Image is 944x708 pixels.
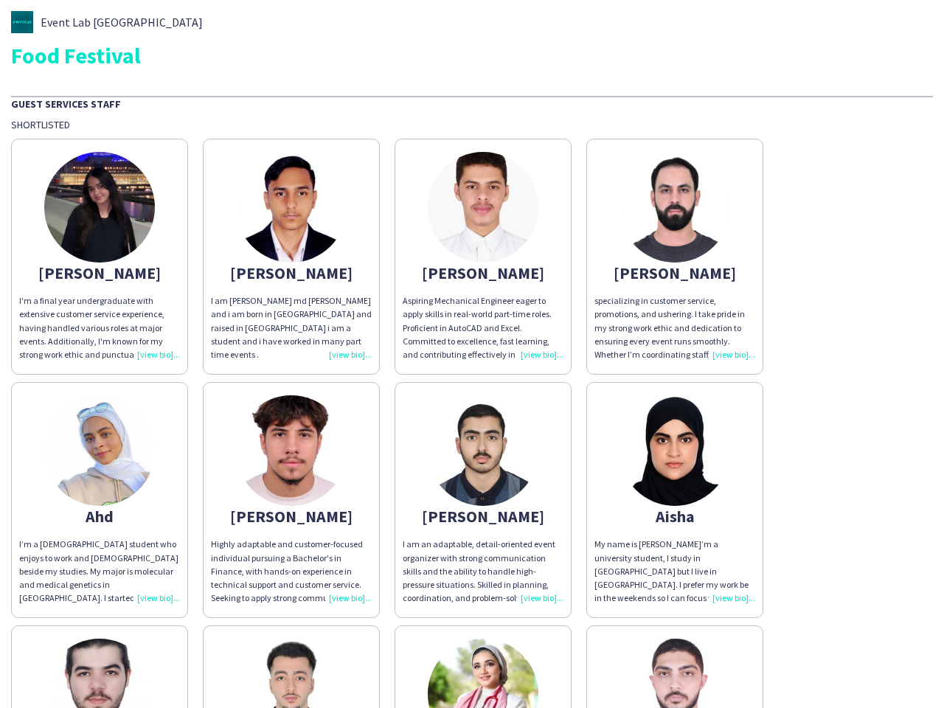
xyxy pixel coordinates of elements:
[211,294,372,361] div: I am [PERSON_NAME] md [PERSON_NAME] and i am born in [GEOGRAPHIC_DATA] and raised in [GEOGRAPHIC_...
[403,510,563,523] div: [PERSON_NAME]
[44,395,155,506] img: thumb-66a942791f0e5.jpeg
[211,510,372,523] div: [PERSON_NAME]
[594,266,755,280] div: [PERSON_NAME]
[19,266,180,280] div: [PERSON_NAME]
[403,538,563,605] div: I am an adaptable, detail-oriented event organizer with strong communication skills and the abili...
[41,15,203,29] span: Event Lab [GEOGRAPHIC_DATA]
[11,44,933,66] div: Food Festival
[403,294,563,361] div: Aspiring Mechanical Engineer eager to apply skills in real-world part-time roles. Proficient in A...
[619,152,730,263] img: thumb-68adb55c1c647.jpeg
[11,11,33,33] img: thumb-bc8bcde2-2631-477f-8e6b-8adc8ce37cb4.jpg
[11,96,933,111] div: Guest Services Staff
[211,538,372,605] div: Highly adaptable and customer-focused individual pursuing a Bachelor's in Finance, with hands-on ...
[211,266,372,280] div: [PERSON_NAME]
[19,294,180,361] div: I'm a final year undergraduate with extensive customer service experience, having handled various...
[428,395,538,506] img: thumb-66b7ee6def4a1.jpg
[19,538,180,605] div: I’m a [DEMOGRAPHIC_DATA] student who enjoys to work and [DEMOGRAPHIC_DATA] beside my studies. My ...
[11,118,933,131] div: Shortlisted
[594,538,755,605] div: My name is [PERSON_NAME]’m a university student, I study in [GEOGRAPHIC_DATA] but I live in [GEOG...
[594,294,755,361] div: specializing in customer service, promotions, and ushering. I take pride in my strong work ethic ...
[594,510,755,523] div: Aisha
[236,395,347,506] img: thumb-6635ce9498297.jpeg
[44,152,155,263] img: thumb-6697c11b8a527.jpeg
[236,152,347,263] img: thumb-66af50ae5dfef.jpeg
[428,152,538,263] img: thumb-671a75407f30e.jpeg
[403,266,563,280] div: [PERSON_NAME]
[19,510,180,523] div: Ahd
[619,395,730,506] img: thumb-66f58c2e3e9fe.jpeg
